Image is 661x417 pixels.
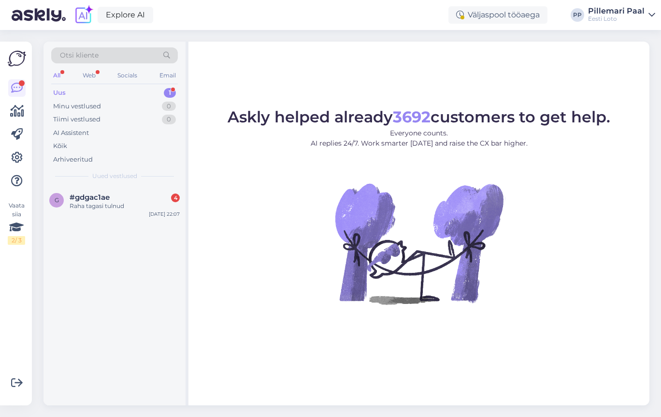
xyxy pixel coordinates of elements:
[162,102,176,111] div: 0
[60,50,99,60] span: Otsi kliente
[51,69,62,82] div: All
[115,69,139,82] div: Socials
[70,193,110,202] span: #gdgac1ae
[588,15,645,23] div: Eesti Loto
[53,128,89,138] div: AI Assistent
[8,201,25,245] div: Vaata siia
[55,196,59,204] span: g
[8,49,26,68] img: Askly Logo
[162,115,176,124] div: 0
[92,172,137,180] span: Uued vestlused
[70,202,180,210] div: Raha tagasi tulnud
[53,155,93,164] div: Arhiveeritud
[571,8,584,22] div: PP
[228,128,610,149] p: Everyone counts. AI replies 24/7. Work smarter [DATE] and raise the CX bar higher.
[8,236,25,245] div: 2 / 3
[53,102,101,111] div: Minu vestlused
[53,88,66,98] div: Uus
[81,69,98,82] div: Web
[53,115,101,124] div: Tiimi vestlused
[53,141,67,151] div: Kõik
[164,88,176,98] div: 1
[73,5,94,25] img: explore-ai
[448,6,547,24] div: Väljaspool tööaega
[171,194,180,202] div: 4
[149,210,180,218] div: [DATE] 22:07
[332,156,506,330] img: No Chat active
[228,107,610,126] span: Askly helped already customers to get help.
[393,107,431,126] b: 3692
[158,69,178,82] div: Email
[588,7,655,23] a: Pillemari PaalEesti Loto
[98,7,153,23] a: Explore AI
[588,7,645,15] div: Pillemari Paal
